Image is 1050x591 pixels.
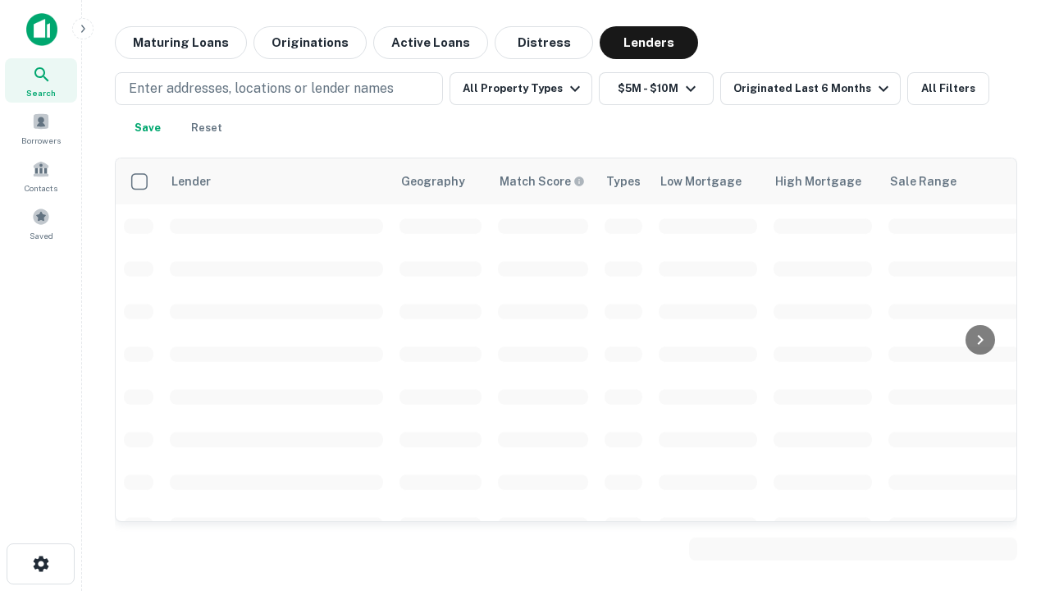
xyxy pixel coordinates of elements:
button: Active Loans [373,26,488,59]
span: Contacts [25,181,57,195]
button: $5M - $10M [599,72,714,105]
div: Sale Range [890,172,956,191]
img: capitalize-icon.png [26,13,57,46]
button: Enter addresses, locations or lender names [115,72,443,105]
button: Lenders [600,26,698,59]
button: Maturing Loans [115,26,247,59]
div: Lender [171,172,211,191]
span: Saved [30,229,53,242]
button: Save your search to get updates of matches that match your search criteria. [121,112,174,144]
span: Search [26,86,56,99]
div: Originated Last 6 Months [733,79,893,98]
a: Borrowers [5,106,77,150]
a: Saved [5,201,77,245]
button: Originations [253,26,367,59]
th: Sale Range [880,158,1028,204]
a: Search [5,58,77,103]
a: Contacts [5,153,77,198]
div: Types [606,172,641,191]
h6: Match Score [500,172,582,190]
th: Capitalize uses an advanced AI algorithm to match your search with the best lender. The match sco... [490,158,596,204]
button: Distress [495,26,593,59]
button: All Filters [907,72,989,105]
div: Capitalize uses an advanced AI algorithm to match your search with the best lender. The match sco... [500,172,585,190]
th: Types [596,158,651,204]
span: Borrowers [21,134,61,147]
iframe: Chat Widget [968,460,1050,538]
div: Low Mortgage [660,172,742,191]
th: Lender [162,158,391,204]
div: Geography [401,172,465,191]
th: Geography [391,158,490,204]
p: Enter addresses, locations or lender names [129,79,394,98]
button: All Property Types [450,72,592,105]
th: High Mortgage [765,158,880,204]
th: Low Mortgage [651,158,765,204]
button: Originated Last 6 Months [720,72,901,105]
button: Reset [180,112,233,144]
div: High Mortgage [775,172,861,191]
